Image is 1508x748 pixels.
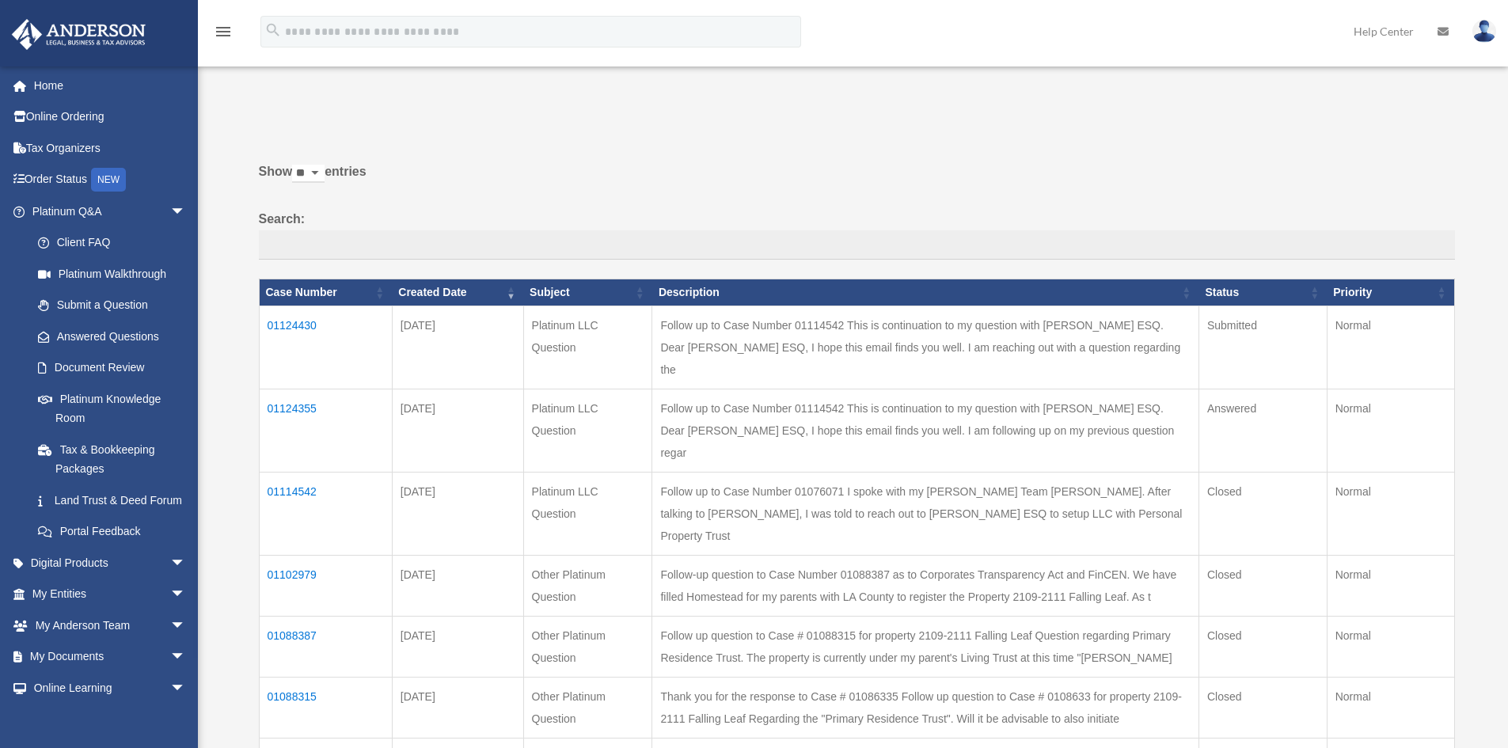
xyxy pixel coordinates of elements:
img: User Pic [1472,20,1496,43]
td: Submitted [1198,306,1327,389]
input: Search: [259,230,1455,260]
i: search [264,21,282,39]
td: 01102979 [259,555,392,616]
td: 01124355 [259,389,392,472]
a: Submit a Question [22,290,202,321]
a: Land Trust & Deed Forum [22,484,202,516]
td: [DATE] [392,616,523,677]
td: Closed [1198,677,1327,738]
img: Anderson Advisors Platinum Portal [7,19,150,50]
td: Thank you for the response to Case # 01086335 Follow up question to Case # 0108633 for property 2... [652,677,1199,738]
td: 01124430 [259,306,392,389]
a: menu [214,28,233,41]
a: My Entitiesarrow_drop_down [11,579,210,610]
a: Online Ordering [11,101,210,133]
td: Normal [1327,389,1454,472]
td: Follow up question to Case # 01088315 for property 2109-2111 Falling Leaf Question regarding Prim... [652,616,1199,677]
td: 01088315 [259,677,392,738]
a: My Anderson Teamarrow_drop_down [11,609,210,641]
td: Follow up to Case Number 01114542 This is continuation to my question with [PERSON_NAME] ESQ. Dea... [652,389,1199,472]
td: Closed [1198,472,1327,555]
th: Status: activate to sort column ascending [1198,279,1327,306]
a: Platinum Knowledge Room [22,383,202,434]
th: Created Date: activate to sort column ascending [392,279,523,306]
td: Closed [1198,616,1327,677]
td: Follow up to Case Number 01076071 I spoke with my [PERSON_NAME] Team [PERSON_NAME]. After talking... [652,472,1199,555]
td: [DATE] [392,389,523,472]
td: Other Platinum Question [523,677,652,738]
th: Case Number: activate to sort column ascending [259,279,392,306]
td: [DATE] [392,472,523,555]
td: Normal [1327,472,1454,555]
span: arrow_drop_down [170,609,202,642]
td: Platinum LLC Question [523,472,652,555]
td: [DATE] [392,306,523,389]
a: Portal Feedback [22,516,202,548]
a: Client FAQ [22,227,202,259]
a: Digital Productsarrow_drop_down [11,547,210,579]
span: arrow_drop_down [170,579,202,611]
td: [DATE] [392,555,523,616]
td: Platinum LLC Question [523,389,652,472]
a: My Documentsarrow_drop_down [11,641,210,673]
td: Normal [1327,555,1454,616]
th: Subject: activate to sort column ascending [523,279,652,306]
td: Normal [1327,616,1454,677]
td: Platinum LLC Question [523,306,652,389]
a: Order StatusNEW [11,164,210,196]
td: Follow up to Case Number 01114542 This is continuation to my question with [PERSON_NAME] ESQ. Dea... [652,306,1199,389]
a: Platinum Walkthrough [22,258,202,290]
i: menu [214,22,233,41]
span: arrow_drop_down [170,672,202,704]
a: Home [11,70,210,101]
td: Normal [1327,306,1454,389]
label: Search: [259,208,1455,260]
span: arrow_drop_down [170,641,202,674]
td: Other Platinum Question [523,555,652,616]
a: Tax & Bookkeeping Packages [22,434,202,484]
td: Answered [1198,389,1327,472]
td: Normal [1327,677,1454,738]
a: Answered Questions [22,321,194,352]
div: NEW [91,168,126,192]
a: Tax Organizers [11,132,210,164]
a: Online Learningarrow_drop_down [11,672,210,704]
th: Priority: activate to sort column ascending [1327,279,1454,306]
td: 01088387 [259,616,392,677]
a: Document Review [22,352,202,384]
td: 01114542 [259,472,392,555]
td: Closed [1198,555,1327,616]
td: [DATE] [392,677,523,738]
label: Show entries [259,161,1455,199]
a: Platinum Q&Aarrow_drop_down [11,196,202,227]
td: Other Platinum Question [523,616,652,677]
td: Follow-up question to Case Number 01088387 as to Corporates Transparency Act and FinCEN. We have ... [652,555,1199,616]
th: Description: activate to sort column ascending [652,279,1199,306]
span: arrow_drop_down [170,196,202,228]
span: arrow_drop_down [170,547,202,579]
select: Showentries [292,165,325,183]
